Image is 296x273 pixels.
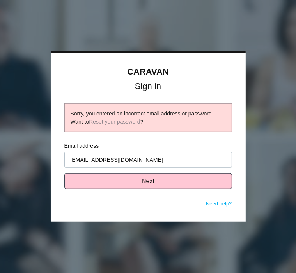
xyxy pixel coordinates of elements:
input: Enter your email address [64,152,232,168]
h1: Sign in [64,83,232,90]
label: Email address [64,142,232,150]
button: Next [64,173,232,189]
a: Need help? [206,201,232,206]
a: Reset your password [89,119,140,125]
div: Sorry, you entered an incorrect email address or password. Want to ? [71,110,226,126]
a: CARAVAN [127,67,169,77]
